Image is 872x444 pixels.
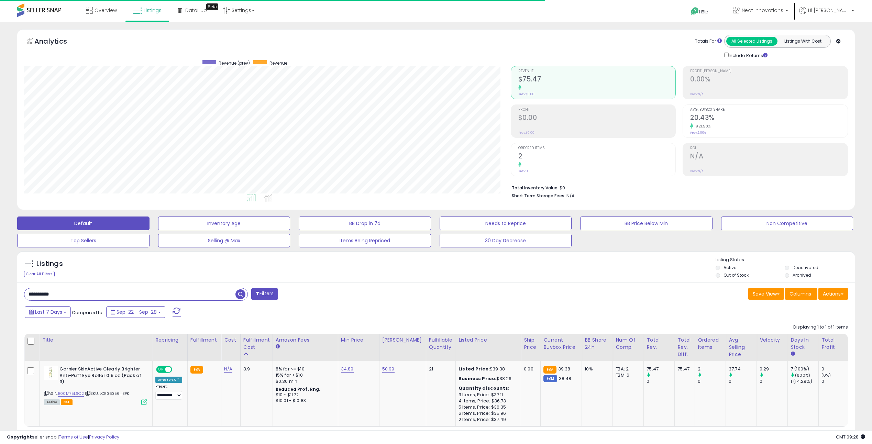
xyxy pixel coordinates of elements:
[155,384,182,400] div: Preset:
[699,9,708,15] span: Help
[85,391,129,396] span: | SKU: LOR36356_3PK
[677,336,692,358] div: Total Rev. Diff.
[299,234,431,247] button: Items Being Repriced
[276,378,333,385] div: $0.30 min
[690,131,706,135] small: Prev: 2.00%
[760,378,787,385] div: 0
[559,375,572,382] span: 38.48
[616,336,641,351] div: Num of Comp.
[693,124,711,129] small: 921.50%
[685,2,722,22] a: Help
[44,399,60,405] span: All listings currently available for purchase on Amazon
[566,192,575,199] span: N/A
[171,367,182,373] span: OFF
[61,399,73,405] span: FBA
[44,366,58,380] img: 31ni18xobkL._SL40_.jpg
[647,378,674,385] div: 0
[821,373,831,378] small: (0%)
[748,288,784,300] button: Save View
[518,92,534,96] small: Prev: $0.00
[580,217,713,230] button: BB Price Below Min
[341,336,376,344] div: Min Price
[59,366,143,387] b: Garnier SkinActive Clearly Brighter Anti-Puff Eye Roller 0.5 oz (Pack of 3)
[429,336,453,351] div: Fulfillable Quantity
[382,336,423,344] div: [PERSON_NAME]
[459,385,508,391] b: Quantity discounts
[35,309,62,315] span: Last 7 Days
[695,38,722,45] div: Totals For
[459,398,516,404] div: 4 Items, Price: $36.73
[729,366,757,372] div: 37.74
[585,336,610,351] div: BB Share 24h.
[808,7,849,14] span: Hi [PERSON_NAME]
[698,378,726,385] div: 0
[117,309,157,315] span: Sep-22 - Sep-28
[647,366,674,372] div: 75.47
[224,366,232,373] a: N/A
[190,336,218,344] div: Fulfillment
[726,37,777,46] button: All Selected Listings
[716,257,855,263] p: Listing States:
[690,114,848,123] h2: 20.43%
[690,92,704,96] small: Prev: N/A
[89,434,119,440] a: Privacy Policy
[459,375,496,382] b: Business Price:
[157,367,165,373] span: ON
[185,7,207,14] span: DataHub
[440,217,572,230] button: Needs to Reprice
[543,336,579,351] div: Current Buybox Price
[518,75,676,85] h2: $75.47
[224,336,238,344] div: Cost
[790,290,811,297] span: Columns
[219,60,250,66] span: Revenue (prev)
[791,366,818,372] div: 7 (100%)
[518,169,528,173] small: Prev: 0
[760,336,785,344] div: Velocity
[276,386,321,392] b: Reduced Prof. Rng.
[158,217,290,230] button: Inventory Age
[793,265,818,270] label: Deactivated
[459,366,516,372] div: $39.38
[144,7,162,14] span: Listings
[836,434,865,440] span: 2025-10-6 09:28 GMT
[24,271,55,277] div: Clear All Filters
[616,366,638,372] div: FBA: 2
[276,336,335,344] div: Amazon Fees
[206,3,218,10] div: Tooltip anchor
[518,114,676,123] h2: $0.00
[585,366,607,372] div: 10%
[818,288,848,300] button: Actions
[793,324,848,331] div: Displaying 1 to 1 of 1 items
[690,108,848,112] span: Avg. Buybox Share
[524,336,538,351] div: Ship Price
[795,373,810,378] small: (600%)
[459,376,516,382] div: $38.26
[760,366,787,372] div: 0.29
[155,336,185,344] div: Repricing
[17,234,150,247] button: Top Sellers
[719,51,776,59] div: Include Returns
[190,366,203,374] small: FBA
[276,344,280,350] small: Amazon Fees.
[341,366,354,373] a: 34.89
[729,336,754,358] div: Avg Selling Price
[34,36,80,48] h5: Analytics
[58,391,84,397] a: B00M75L6C2
[106,306,165,318] button: Sep-22 - Sep-28
[512,183,843,191] li: $0
[518,131,534,135] small: Prev: $0.00
[524,366,535,372] div: 0.00
[698,336,723,351] div: Ordered Items
[36,259,63,269] h5: Listings
[17,217,150,230] button: Default
[512,193,565,199] b: Short Term Storage Fees:
[299,217,431,230] button: BB Drop in 7d
[459,336,518,344] div: Listed Price
[518,69,676,73] span: Revenue
[724,265,736,270] label: Active
[459,392,516,398] div: 3 Items, Price: $37.11
[459,366,490,372] b: Listed Price:
[791,378,818,385] div: 1 (14.29%)
[677,366,689,372] div: 75.47
[616,372,638,378] div: FBM: 6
